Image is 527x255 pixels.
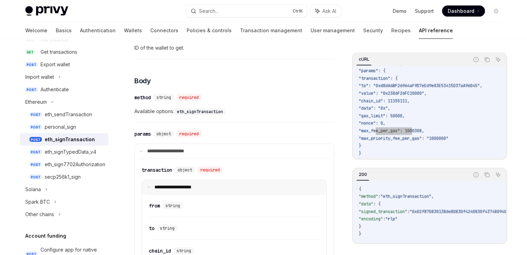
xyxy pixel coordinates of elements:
[160,226,175,231] span: string
[29,162,42,167] span: POST
[472,170,481,179] button: Report incorrect code
[407,209,410,214] span: :
[41,85,69,94] div: Authenticate
[25,198,50,206] div: Spark BTC
[419,22,453,39] a: API reference
[359,136,448,141] span: "max_priority_fee_per_gas": "1000000"
[25,6,68,16] img: light logo
[177,130,202,137] div: required
[149,225,154,232] div: to
[359,98,410,104] span: "chain_id": 11155111,
[25,62,38,67] span: POST
[29,175,42,180] span: POST
[157,131,171,137] span: object
[383,216,385,222] span: :
[20,46,108,58] a: GETGet transactions
[359,224,361,229] span: }
[29,150,42,155] span: POST
[494,170,503,179] button: Ask AI
[322,8,336,15] span: Ask AI
[20,171,108,183] a: POSTsecp256k1_sign
[359,91,427,96] span: "value": "0x2386F26FC10000",
[20,146,108,158] a: POSTeth_signTypedData_v4
[381,194,431,199] span: "eth_signTransaction"
[359,194,378,199] span: "method"
[80,22,116,39] a: Authentication
[134,76,151,86] span: Body
[359,113,405,119] span: "gas_limit": 50000,
[177,94,202,101] div: required
[134,130,151,137] div: params
[442,6,485,17] a: Dashboard
[25,210,54,219] div: Other chains
[293,8,303,14] span: Ctrl K
[359,68,385,74] span: "params": {
[359,105,390,111] span: "data": "0x",
[25,232,66,240] h5: Account funding
[472,55,481,64] button: Report incorrect code
[359,83,482,88] span: "to": "0xd8dA6BF26964aF9D7eEd9e03E53415D37aA96045",
[174,108,226,115] code: eth_signTransaction
[25,50,35,55] span: GET
[359,158,364,163] span: }'
[378,194,381,199] span: :
[483,55,492,64] button: Copy the contents from the code block
[142,167,172,173] div: transaction
[415,8,434,15] a: Support
[134,94,151,101] div: method
[431,194,434,199] span: ,
[359,128,424,134] span: "max_fee_per_gas": 1000308,
[29,137,42,142] span: POST
[20,83,108,96] a: POSTAuthenticate
[393,8,407,15] a: Demo
[124,22,142,39] a: Wallets
[240,22,302,39] a: Transaction management
[448,8,474,15] span: Dashboard
[25,73,54,81] div: Import wallet
[45,135,95,144] div: eth_signTransaction
[29,112,42,117] span: POST
[25,185,41,194] div: Solana
[25,22,47,39] a: Welcome
[359,120,385,126] span: "nonce": 0,
[45,123,76,131] div: personal_sign
[157,95,171,100] span: string
[20,108,108,121] a: POSTeth_sendTransaction
[45,110,92,119] div: eth_sendTransaction
[359,231,361,237] span: }
[483,170,492,179] button: Copy the contents from the code block
[373,201,381,207] span: : {
[134,107,334,116] span: Available options:
[311,22,355,39] a: User management
[149,247,171,254] div: chain_id
[150,22,178,39] a: Connectors
[186,5,307,17] button: Search...CtrlK
[199,7,218,15] div: Search...
[385,216,398,222] span: "rlp"
[166,203,180,209] span: string
[363,22,383,39] a: Security
[359,186,361,192] span: {
[41,48,77,56] div: Get transactions
[359,209,407,214] span: "signed_transaction"
[359,216,383,222] span: "encoding"
[359,143,361,148] span: }
[29,125,42,130] span: POST
[357,170,369,179] div: 200
[45,173,81,181] div: secp256k1_sign
[20,121,108,133] a: POSTpersonal_sign
[20,58,108,71] a: POSTExport wallet
[359,151,361,156] span: }
[311,5,341,17] button: Ask AI
[494,55,503,64] button: Ask AI
[357,55,372,63] div: cURL
[134,44,334,52] span: ID of the wallet to get.
[149,202,160,209] div: from
[41,60,70,69] div: Export wallet
[20,158,108,171] a: POSTeth_sign7702Authorization
[187,22,232,39] a: Policies & controls
[25,87,38,92] span: POST
[198,167,223,173] div: required
[45,160,105,169] div: eth_sign7702Authorization
[391,22,411,39] a: Recipes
